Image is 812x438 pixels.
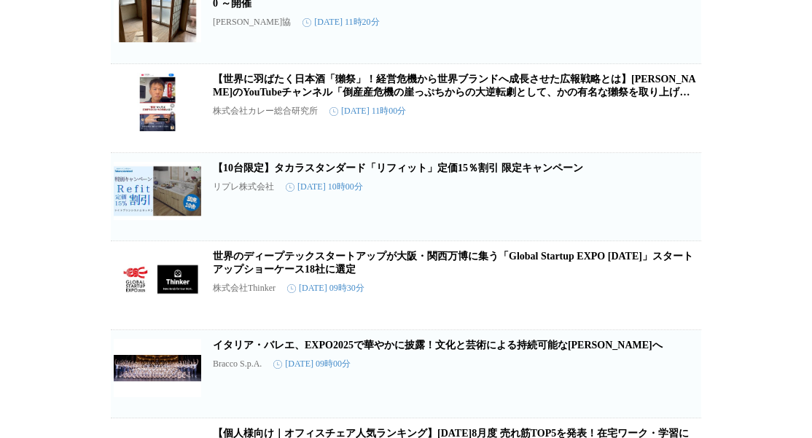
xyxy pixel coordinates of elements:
img: 世界のディープテックスタートアップが大阪・関西万博に集う「Global Startup EXPO 2025」スタートアップショーケース18社に選定 [114,250,201,308]
p: Bracco S.p.A. [213,359,262,369]
p: 株式会社カレー総合研究所 [213,105,318,117]
img: 【10台限定】タカラスタンダード「リフィット」定価15％割引 限定キャンペーン [114,162,201,220]
time: [DATE] 09時30分 [287,282,364,294]
time: [DATE] 11時20分 [302,16,379,28]
p: 株式会社Thinker [213,282,276,294]
time: [DATE] 11時00分 [329,105,406,117]
img: イタリア・バレエ、EXPO2025で華やかに披露！文化と芸術による持続可能な未来へ [114,339,201,397]
p: [PERSON_NAME]協 [213,16,291,28]
img: 【世界に羽ばたく日本酒「獺祭」！経営危機から世界ブランドへ成長させた広報戦略とは】井上岳久のYouTubeチャンネル「倒産産危機の崖っぷちからの大逆転劇として、かの有名な獺祭を取り上げております」公開 [114,73,201,131]
a: イタリア・バレエ、EXPO2025で華やかに披露！文化と芸術による持続可能な[PERSON_NAME]へ [213,340,663,351]
a: 世界のディープテックスタートアップが大阪・関西万博に集う「Global Startup EXPO [DATE]」スタートアップショーケース18社に選定 [213,251,693,275]
a: 【世界に羽ばたく日本酒「獺祭」！経営危機から世界ブランドへ成長させた広報戦略とは】[PERSON_NAME]のYouTubeチャンネル「倒産産危機の崖っぷちからの大逆転劇として、かの有名な獺祭を... [213,74,696,111]
a: 【10台限定】タカラスタンダード「リフィット」定価15％割引 限定キャンペーン [213,163,583,173]
time: [DATE] 10時00分 [286,181,363,193]
time: [DATE] 09時00分 [273,358,351,370]
p: リプレ株式会社 [213,181,274,193]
